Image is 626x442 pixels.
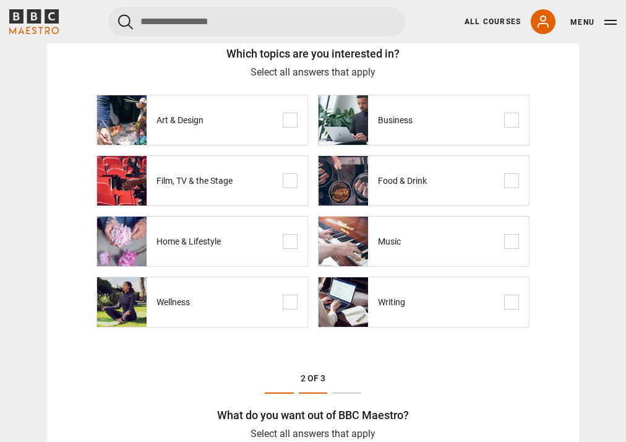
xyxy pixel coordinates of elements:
[156,220,221,262] span: Home & Lifestyle
[96,47,530,60] h2: Which topics are you interested in?
[378,99,413,141] span: Business
[96,372,530,385] p: 2 of 3
[9,9,59,34] svg: BBC Maestro
[156,281,190,323] span: Wellness
[156,99,204,141] span: Art & Design
[118,14,133,30] button: Submit the search query
[96,427,530,441] p: Select all answers that apply
[378,281,405,323] span: Writing
[378,160,427,202] span: Food & Drink
[570,16,617,28] button: Toggle navigation
[378,220,401,262] span: Music
[156,160,233,202] span: Film, TV & the Stage
[96,65,530,80] p: Select all answers that apply
[96,409,530,422] h2: What do you want out of BBC Maestro?
[108,7,405,37] input: Search
[465,16,521,27] a: All Courses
